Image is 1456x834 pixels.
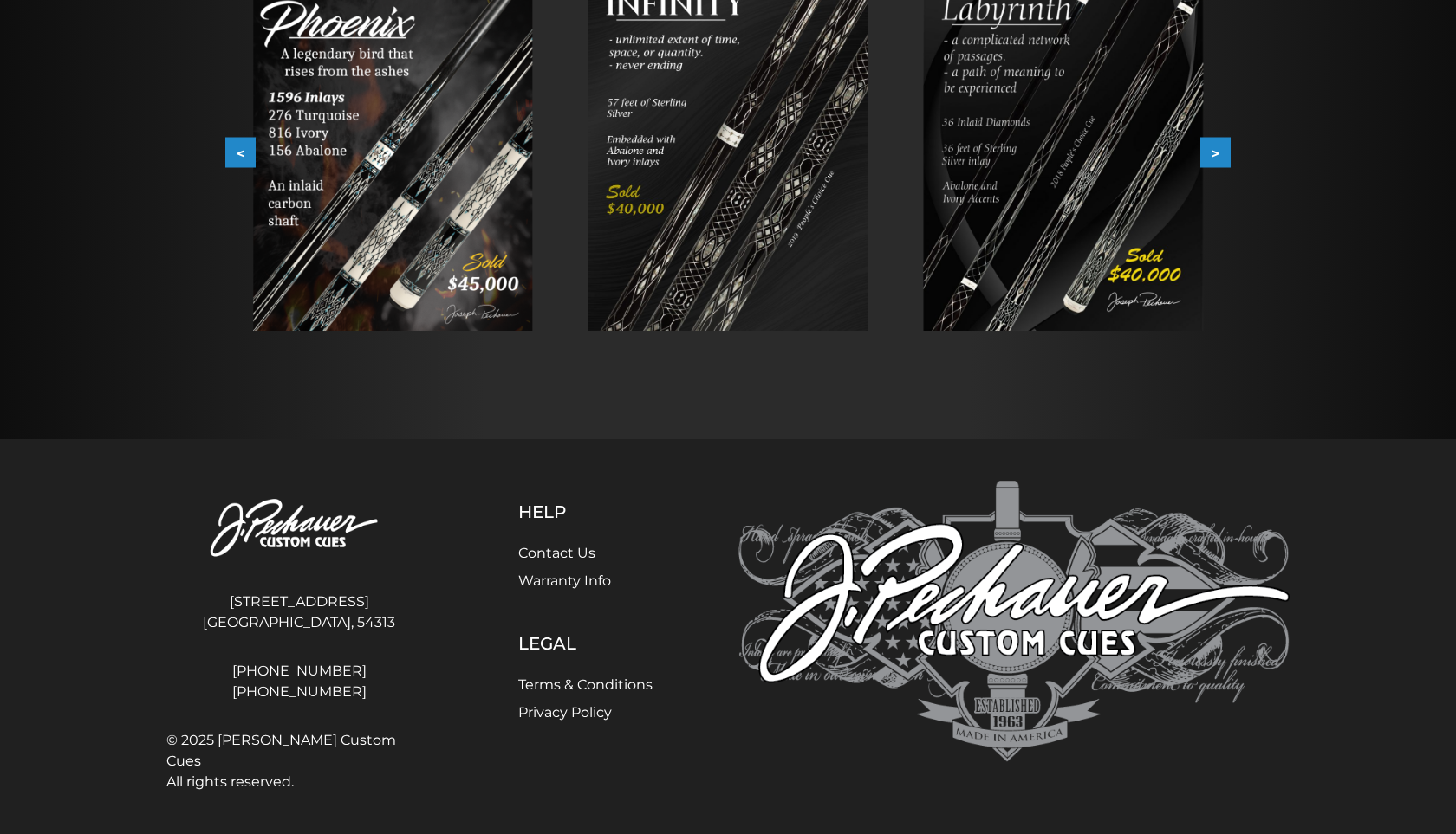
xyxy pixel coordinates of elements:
[518,704,612,721] a: Privacy Policy
[518,676,653,693] a: Terms & Conditions
[518,501,653,522] h5: Help
[166,730,432,792] span: © 2025 [PERSON_NAME] Custom Cues All rights reserved.
[518,633,653,654] h5: Legal
[166,481,432,577] img: Pechauer Custom Cues
[225,138,1231,168] div: Carousel Navigation
[225,138,256,168] button: <
[518,572,611,589] a: Warranty Info
[738,481,1290,762] img: Pechauer Custom Cues
[166,661,432,682] a: [PHONE_NUMBER]
[1200,138,1231,168] button: >
[166,585,432,640] address: [STREET_ADDRESS] [GEOGRAPHIC_DATA], 54313
[166,682,432,702] a: [PHONE_NUMBER]
[518,545,595,561] a: Contact Us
